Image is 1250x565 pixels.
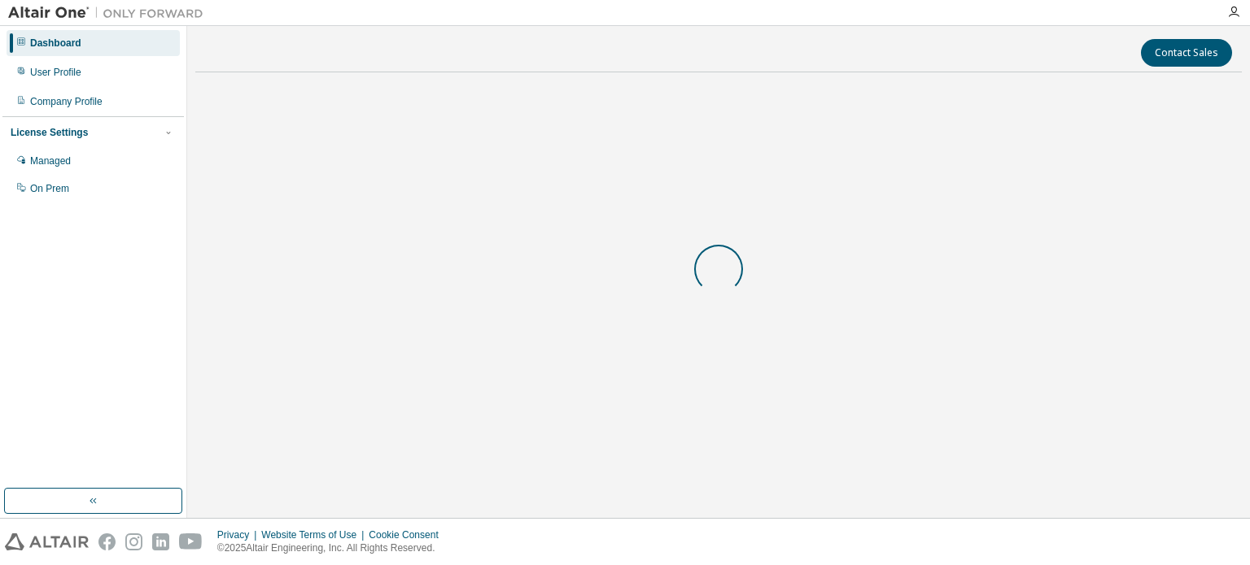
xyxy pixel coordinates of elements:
div: Website Terms of Use [261,528,369,541]
img: altair_logo.svg [5,533,89,550]
img: Altair One [8,5,212,21]
div: License Settings [11,126,88,139]
div: User Profile [30,66,81,79]
div: Cookie Consent [369,528,448,541]
p: © 2025 Altair Engineering, Inc. All Rights Reserved. [217,541,448,555]
div: Managed [30,154,71,167]
button: Contact Sales [1141,39,1232,67]
img: linkedin.svg [152,533,169,550]
div: On Prem [30,182,69,195]
div: Privacy [217,528,261,541]
img: youtube.svg [179,533,203,550]
div: Company Profile [30,95,103,108]
img: facebook.svg [98,533,116,550]
div: Dashboard [30,37,81,50]
img: instagram.svg [125,533,142,550]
